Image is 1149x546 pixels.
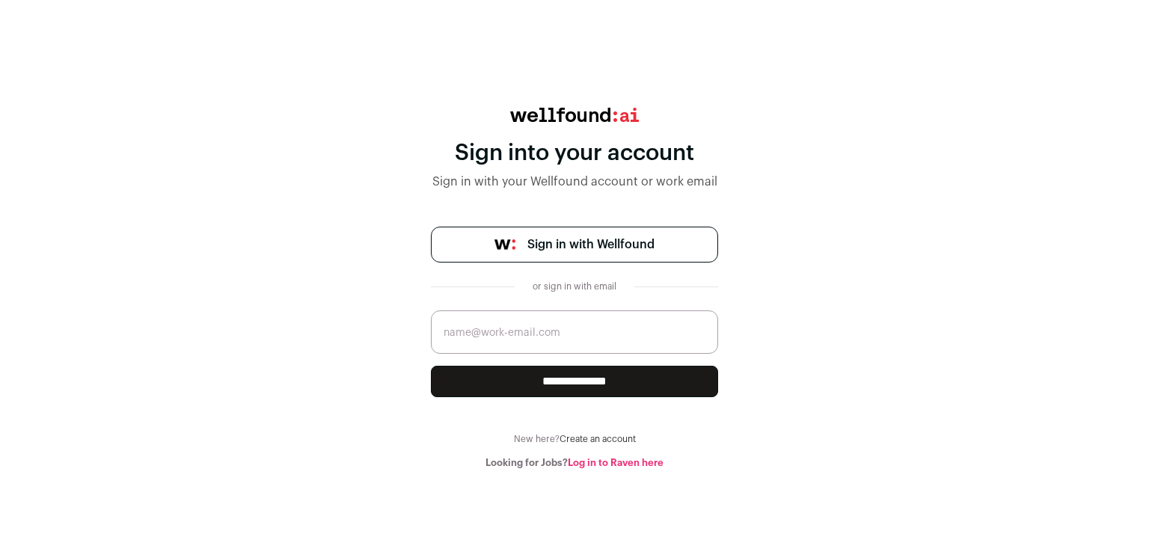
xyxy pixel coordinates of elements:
[431,310,718,354] input: name@work-email.com
[494,239,515,250] img: wellfound-symbol-flush-black-fb3c872781a75f747ccb3a119075da62bfe97bd399995f84a933054e44a575c4.png
[431,173,718,191] div: Sign in with your Wellfound account or work email
[431,433,718,445] div: New here?
[527,236,655,254] span: Sign in with Wellfound
[560,435,636,444] a: Create an account
[568,458,664,467] a: Log in to Raven here
[431,227,718,263] a: Sign in with Wellfound
[527,280,622,292] div: or sign in with email
[431,140,718,167] div: Sign into your account
[510,108,639,122] img: wellfound:ai
[431,457,718,469] div: Looking for Jobs?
